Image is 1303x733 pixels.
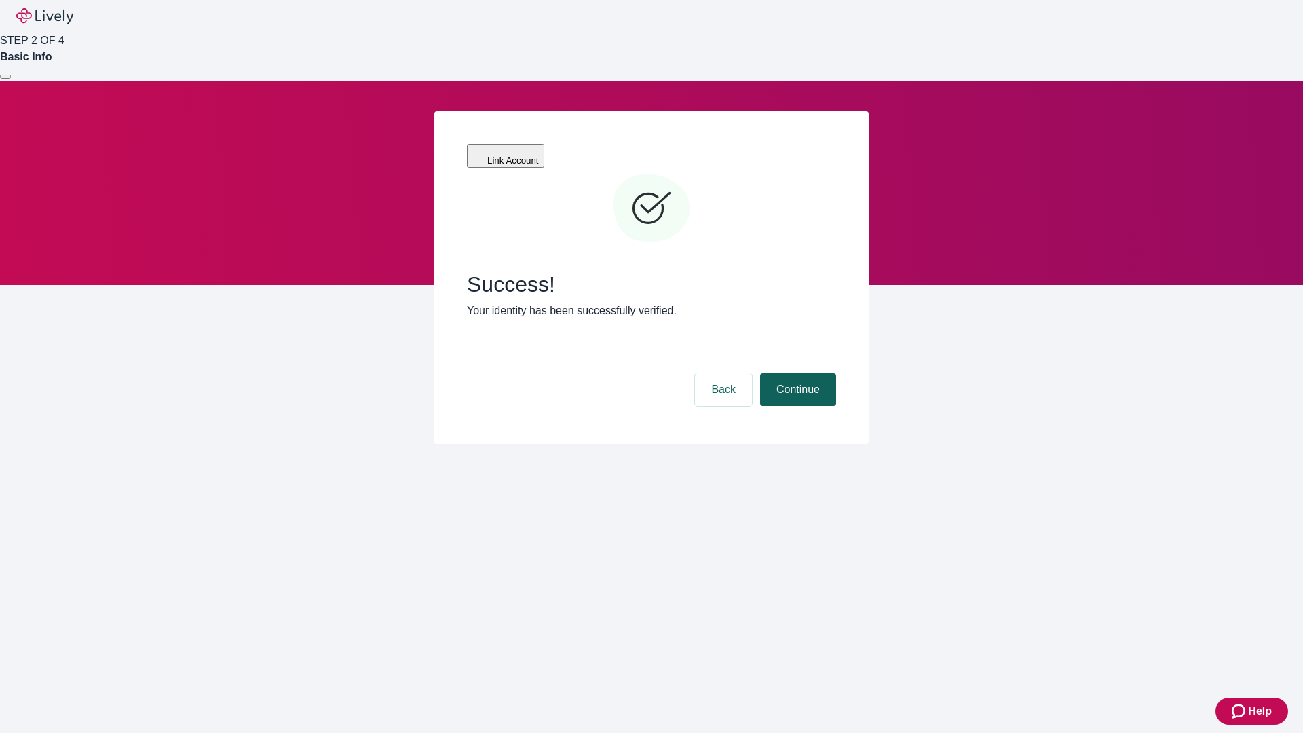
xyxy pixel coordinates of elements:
img: Lively [16,8,73,24]
span: Help [1248,703,1272,719]
button: Link Account [467,144,544,168]
p: Your identity has been successfully verified. [467,303,836,319]
button: Zendesk support iconHelp [1215,698,1288,725]
svg: Zendesk support icon [1232,703,1248,719]
svg: Checkmark icon [611,168,692,250]
span: Success! [467,271,836,297]
button: Back [695,373,752,406]
button: Continue [760,373,836,406]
